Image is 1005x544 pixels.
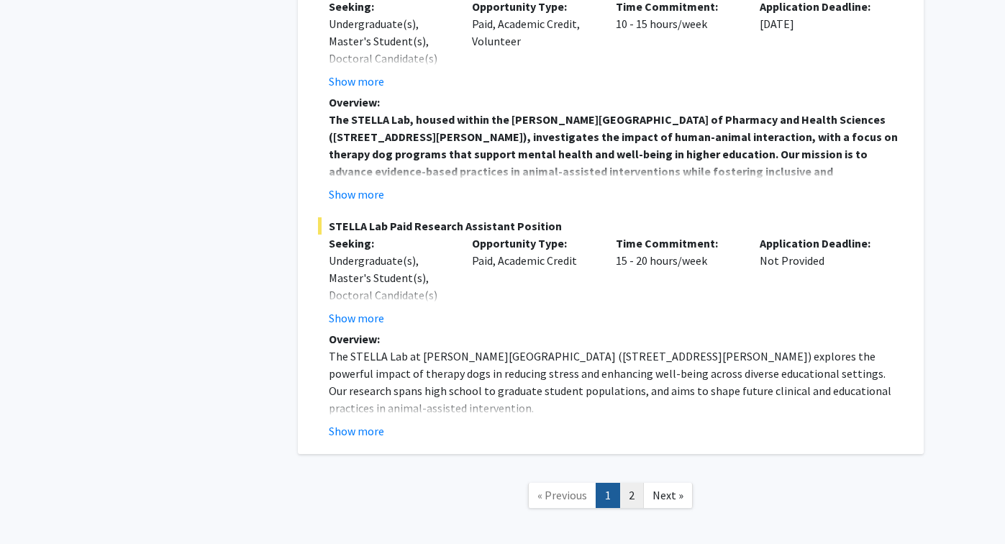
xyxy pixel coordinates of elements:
button: Show more [329,186,384,203]
strong: The STELLA Lab, housed within the [PERSON_NAME][GEOGRAPHIC_DATA] of Pharmacy and Health Sciences ... [329,112,901,230]
div: 15 - 20 hours/week [605,235,749,327]
div: Paid, Academic Credit [461,235,605,327]
iframe: Chat [11,479,61,533]
nav: Page navigation [298,468,924,527]
p: Application Deadline: [760,235,882,252]
button: Show more [329,73,384,90]
p: Time Commitment: [616,235,738,252]
p: Seeking: [329,235,451,252]
strong: Overview: [329,95,380,109]
div: Undergraduate(s), Master's Student(s), Doctoral Candidate(s) (PhD, MD, DMD, PharmD, etc.), Postdo... [329,252,451,390]
p: Opportunity Type: [472,235,594,252]
span: STELLA Lab Paid Research Assistant Position [318,217,904,235]
p: The STELLA Lab at [PERSON_NAME][GEOGRAPHIC_DATA] ([STREET_ADDRESS][PERSON_NAME]) explores the pow... [329,348,904,417]
a: Next [643,483,693,508]
a: 2 [619,483,644,508]
span: Next » [652,488,683,502]
div: Undergraduate(s), Master's Student(s), Doctoral Candidate(s) (PhD, MD, DMD, PharmD, etc.), Postdo... [329,15,451,153]
a: Previous Page [528,483,596,508]
strong: Overview: [329,332,380,346]
button: Show more [329,422,384,440]
span: « Previous [537,488,587,502]
a: 1 [596,483,620,508]
div: Not Provided [749,235,893,327]
button: Show more [329,309,384,327]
